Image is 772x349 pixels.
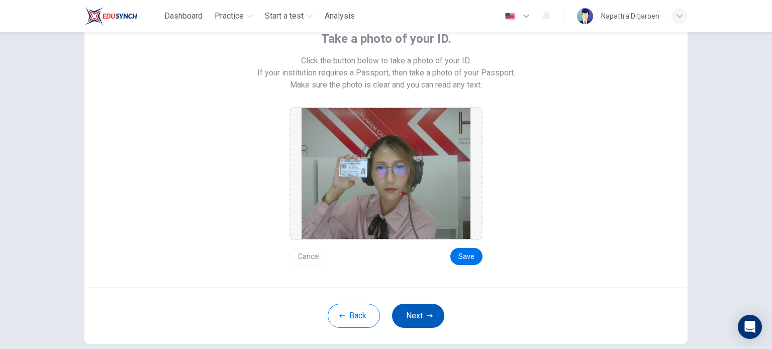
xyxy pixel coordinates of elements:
span: Analysis [325,10,355,22]
img: Train Test logo [84,6,137,26]
img: preview screemshot [302,108,470,239]
span: Click the button below to take a photo of your ID. If your institution requires a Passport, then ... [257,55,515,79]
button: Next [392,304,444,328]
span: Practice [215,10,244,22]
button: Save [450,248,482,265]
button: Start a test [261,7,317,25]
div: Open Intercom Messenger [738,315,762,339]
img: en [504,13,516,20]
a: Train Test logo [84,6,160,26]
button: Dashboard [160,7,207,25]
span: Dashboard [164,10,203,22]
div: Napattra Ditjaroen [601,10,659,22]
span: Make sure the photo is clear and you can read any text. [290,79,482,91]
button: Cancel [289,248,328,265]
button: Practice [211,7,257,25]
img: Profile picture [577,8,593,24]
span: Take a photo of your ID. [321,31,451,47]
span: Start a test [265,10,304,22]
button: Analysis [321,7,359,25]
button: Back [328,304,380,328]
